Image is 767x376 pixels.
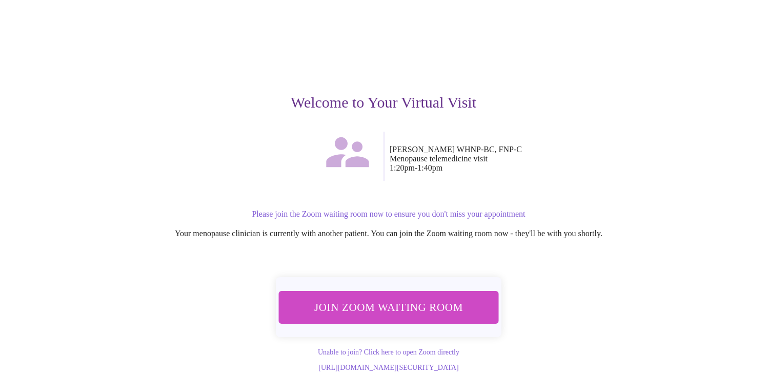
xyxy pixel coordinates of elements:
[318,364,458,371] a: [URL][DOMAIN_NAME][SECURITY_DATA]
[390,145,699,173] p: [PERSON_NAME] WHNP-BC, FNP-C Menopause telemedicine visit 1:20pm - 1:40pm
[278,291,499,323] button: Join Zoom Waiting Room
[68,94,699,111] h3: Welcome to Your Virtual Visit
[78,210,699,219] p: Please join the Zoom waiting room now to ensure you don't miss your appointment
[78,229,699,238] p: Your menopause clinician is currently with another patient. You can join the Zoom waiting room no...
[318,348,459,356] a: Unable to join? Click here to open Zoom directly
[292,298,486,317] span: Join Zoom Waiting Room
